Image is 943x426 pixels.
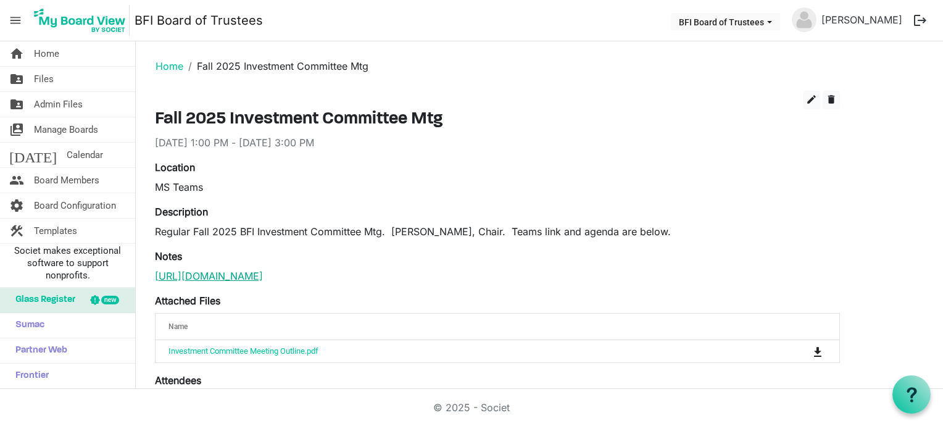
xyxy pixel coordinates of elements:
p: Regular Fall 2025 BFI Investment Committee Mtg. [PERSON_NAME], Chair. Teams link and agenda are b... [155,224,840,239]
span: Templates [34,219,77,243]
span: Admin Files [34,92,83,117]
span: Manage Boards [34,117,98,142]
td: Investment Committee Meeting Outline.pdf is template cell column header Name [156,340,762,362]
span: Files [34,67,54,91]
span: home [9,41,24,66]
span: switch_account [9,117,24,142]
span: Board Members [34,168,99,193]
button: BFI Board of Trustees dropdownbutton [671,13,780,30]
span: folder_shared [9,67,24,91]
span: Partner Web [9,338,67,363]
span: people [9,168,24,193]
span: menu [4,9,27,32]
span: Sumac [9,313,44,338]
span: folder_shared [9,92,24,117]
label: Attached Files [155,293,220,308]
span: Home [34,41,59,66]
span: Societ makes exceptional software to support nonprofits. [6,244,130,282]
img: no-profile-picture.svg [792,7,816,32]
td: is Command column column header [762,340,839,362]
span: Frontier [9,364,49,388]
span: settings [9,193,24,218]
a: Home [156,60,183,72]
span: Board Configuration [34,193,116,218]
label: Attendees [155,373,201,388]
span: Calendar [67,143,103,167]
h3: Fall 2025 Investment Committee Mtg [155,109,840,130]
span: [DATE] [9,143,57,167]
span: Name [168,322,188,331]
span: delete [826,94,837,105]
a: [URL][DOMAIN_NAME] [155,270,263,282]
button: delete [823,91,840,109]
span: edit [806,94,817,105]
img: My Board View Logo [30,5,130,36]
label: Notes [155,249,182,264]
div: MS Teams [155,180,840,194]
span: Glass Register [9,288,75,312]
li: Fall 2025 Investment Committee Mtg [183,59,368,73]
button: edit [803,91,820,109]
a: Investment Committee Meeting Outline.pdf [168,346,318,356]
button: Download [809,343,826,360]
a: [PERSON_NAME] [816,7,907,32]
a: BFI Board of Trustees [135,8,263,33]
button: logout [907,7,933,33]
a: My Board View Logo [30,5,135,36]
div: new [101,296,119,304]
label: Description [155,204,208,219]
label: Location [155,160,195,175]
span: construction [9,219,24,243]
div: [DATE] 1:00 PM - [DATE] 3:00 PM [155,135,840,150]
a: © 2025 - Societ [433,401,510,414]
